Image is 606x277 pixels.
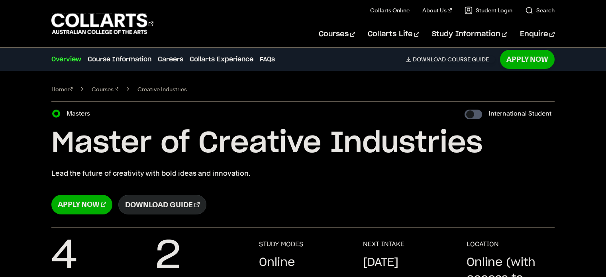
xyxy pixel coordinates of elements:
h3: STUDY MODES [259,240,303,248]
a: Collarts Experience [190,55,253,64]
a: Enquire [520,21,555,47]
p: 4 [51,240,77,272]
a: Home [51,84,73,95]
a: Courses [319,21,355,47]
a: Course Information [88,55,151,64]
a: Overview [51,55,81,64]
a: Apply Now [51,195,112,214]
a: Courses [92,84,119,95]
h3: LOCATION [467,240,499,248]
a: Collarts Online [370,6,410,14]
a: Careers [158,55,183,64]
label: Masters [67,108,95,119]
p: Online [259,255,295,271]
a: Search [525,6,555,14]
a: Student Login [465,6,512,14]
span: Creative Industries [137,84,187,95]
a: About Us [422,6,452,14]
h1: Master of Creative Industries [51,126,554,161]
a: DownloadCourse Guide [406,56,495,63]
p: Lead the future of creativity with bold ideas and innovation. [51,168,554,179]
a: Apply Now [500,50,555,69]
a: Collarts Life [368,21,419,47]
h3: NEXT INTAKE [363,240,404,248]
a: Download Guide [118,195,206,214]
p: 2 [155,240,181,272]
a: FAQs [260,55,275,64]
a: Study Information [432,21,507,47]
p: [DATE] [363,255,398,271]
div: Go to homepage [51,12,153,35]
span: Download [413,56,446,63]
label: International Student [488,108,551,119]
